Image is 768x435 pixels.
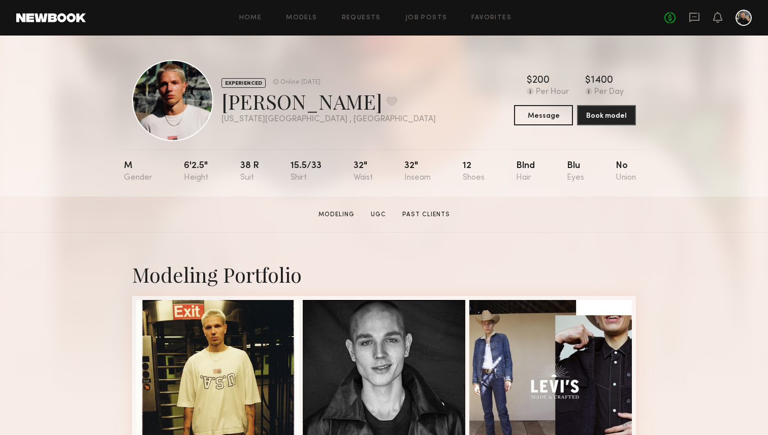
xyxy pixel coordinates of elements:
div: Modeling Portfolio [132,261,636,288]
button: Book model [577,105,636,125]
div: Blnd [516,161,535,182]
a: Home [239,15,262,21]
div: $ [527,76,532,86]
div: 1400 [591,76,613,86]
a: Requests [342,15,381,21]
a: Modeling [314,210,359,219]
a: Favorites [471,15,511,21]
div: Per Day [594,88,624,97]
div: No [616,161,636,182]
div: 38 r [240,161,259,182]
button: Message [514,105,573,125]
div: Per Hour [536,88,569,97]
div: 200 [532,76,550,86]
div: Online [DATE] [280,79,321,86]
a: UGC [367,210,390,219]
a: Models [286,15,317,21]
div: 15.5/33 [291,161,322,182]
a: Past Clients [398,210,454,219]
div: M [124,161,152,182]
div: [US_STATE][GEOGRAPHIC_DATA] , [GEOGRAPHIC_DATA] [221,115,436,124]
a: Job Posts [405,15,447,21]
div: 32" [354,161,373,182]
div: Blu [567,161,584,182]
div: $ [585,76,591,86]
div: 6'2.5" [184,161,208,182]
div: 12 [463,161,485,182]
div: 32" [404,161,431,182]
div: EXPERIENCED [221,78,266,88]
div: [PERSON_NAME] [221,88,436,115]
